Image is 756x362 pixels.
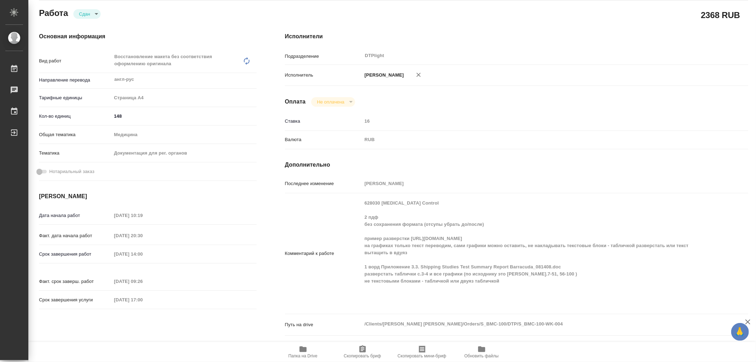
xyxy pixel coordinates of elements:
[464,353,499,358] span: Обновить файлы
[39,32,257,41] h4: Основная информация
[112,230,174,241] input: Пустое поле
[362,116,710,126] input: Пустое поле
[77,11,92,17] button: Сдан
[39,113,112,120] p: Кол-во единиц
[73,9,101,19] div: Сдан
[39,131,112,138] p: Общая тематика
[112,147,257,159] div: Документация для рег. органов
[112,111,257,121] input: ✎ Введи что-нибудь
[398,353,446,358] span: Скопировать мини-бриф
[392,342,452,362] button: Скопировать мини-бриф
[39,77,112,84] p: Направление перевода
[112,210,174,221] input: Пустое поле
[285,180,362,187] p: Последнее изменение
[273,342,333,362] button: Папка на Drive
[49,168,94,175] span: Нотариальный заказ
[39,232,112,239] p: Факт. дата начала работ
[39,278,112,285] p: Факт. срок заверш. работ
[411,67,426,83] button: Удалить исполнителя
[311,97,355,107] div: Сдан
[362,318,710,330] textarea: /Clients/[PERSON_NAME] [PERSON_NAME]/Orders/S_BMC-100/DTP/S_BMC-100-WK-004
[39,192,257,201] h4: [PERSON_NAME]
[285,32,748,41] h4: Исполнители
[701,9,740,21] h2: 2368 RUB
[333,342,392,362] button: Скопировать бриф
[289,353,318,358] span: Папка на Drive
[362,197,710,308] textarea: 628030 [MEDICAL_DATA] Control 2 пдф без сохранения формата (отсупы убрать до/после) пример развер...
[285,118,362,125] p: Ставка
[39,94,112,101] p: Тарифные единицы
[112,92,257,104] div: Страница А4
[39,251,112,258] p: Срок завершения работ
[112,276,174,286] input: Пустое поле
[39,6,68,19] h2: Работа
[112,129,257,141] div: Медицина
[39,150,112,157] p: Тематика
[39,212,112,219] p: Дата начала работ
[734,324,746,339] span: 🙏
[452,342,511,362] button: Обновить файлы
[285,321,362,328] p: Путь на drive
[285,161,748,169] h4: Дополнительно
[285,98,306,106] h4: Оплата
[39,296,112,303] p: Срок завершения услуги
[285,72,362,79] p: Исполнитель
[112,249,174,259] input: Пустое поле
[285,136,362,143] p: Валюта
[731,323,749,341] button: 🙏
[344,353,381,358] span: Скопировать бриф
[285,53,362,60] p: Подразделение
[285,250,362,257] p: Комментарий к работе
[112,295,174,305] input: Пустое поле
[39,57,112,65] p: Вид работ
[315,99,346,105] button: Не оплачена
[362,178,710,189] input: Пустое поле
[362,134,710,146] div: RUB
[362,72,404,79] p: [PERSON_NAME]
